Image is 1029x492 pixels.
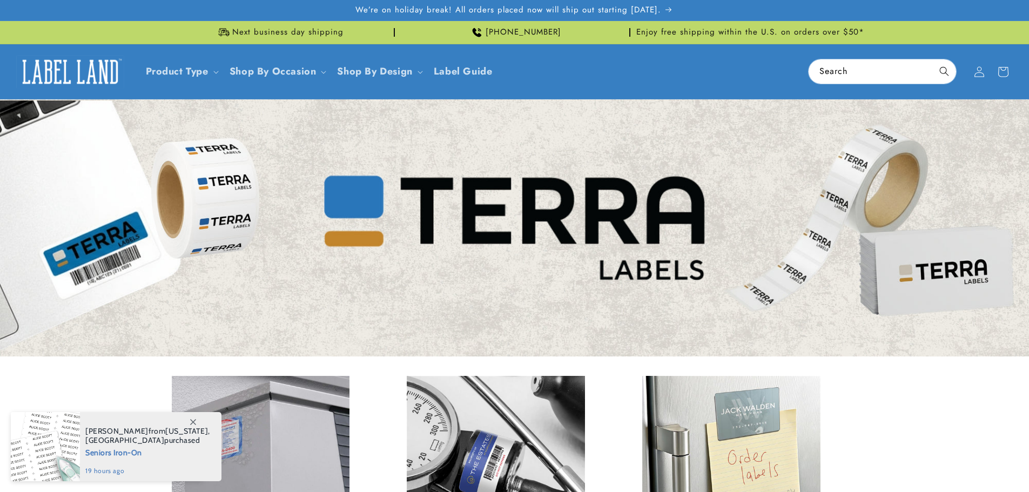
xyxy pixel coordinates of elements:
[232,27,344,38] span: Next business day shipping
[635,21,866,44] div: Announcement
[331,59,427,84] summary: Shop By Design
[434,65,493,78] span: Label Guide
[16,55,124,89] img: Label Land
[165,426,208,436] span: [US_STATE]
[146,64,209,78] a: Product Type
[636,27,864,38] span: Enjoy free shipping within the U.S. on orders over $50*
[139,59,223,84] summary: Product Type
[85,435,164,445] span: [GEOGRAPHIC_DATA]
[932,59,956,83] button: Search
[399,21,630,44] div: Announcement
[427,59,499,84] a: Label Guide
[223,59,331,84] summary: Shop By Occasion
[355,5,661,16] span: We’re on holiday break! All orders placed now will ship out starting [DATE].
[85,426,149,436] span: [PERSON_NAME]
[486,27,561,38] span: [PHONE_NUMBER]
[164,21,395,44] div: Announcement
[230,65,317,78] span: Shop By Occasion
[12,51,129,92] a: Label Land
[337,64,412,78] a: Shop By Design
[85,427,210,445] span: from , purchased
